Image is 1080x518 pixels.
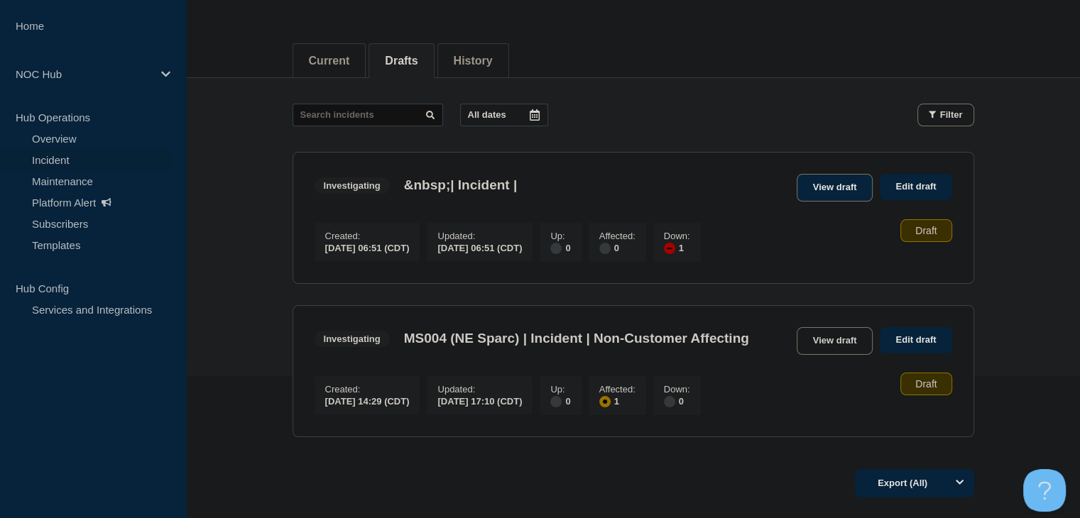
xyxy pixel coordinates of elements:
div: 0 [664,395,690,407]
span: Investigating [315,177,390,194]
a: View draft [797,174,873,202]
div: Draft [900,373,951,395]
p: Updated : [437,384,522,395]
p: Affected : [599,384,636,395]
button: Current [309,55,350,67]
div: disabled [599,243,611,254]
div: 0 [599,241,636,254]
div: [DATE] 06:51 (CDT) [325,241,410,253]
div: down [664,243,675,254]
p: All dates [468,109,506,120]
div: Draft [900,219,951,242]
a: Edit draft [880,174,951,200]
p: Up : [550,384,570,395]
button: Filter [917,104,974,126]
div: disabled [664,396,675,407]
input: Search incidents [293,104,443,126]
button: Export (All) [855,469,974,497]
span: Filter [940,109,963,120]
a: Edit draft [880,327,951,353]
a: View draft [797,327,873,355]
p: NOC Hub [16,68,152,80]
p: Down : [664,231,690,241]
div: affected [599,396,611,407]
p: Created : [325,231,410,241]
p: Up : [550,231,570,241]
p: Created : [325,384,410,395]
button: Options [946,469,974,497]
div: [DATE] 14:29 (CDT) [325,395,410,407]
p: Updated : [437,231,522,241]
h3: &nbsp;| Incident | [404,177,517,193]
button: All dates [460,104,548,126]
div: 0 [550,241,570,254]
div: disabled [550,396,562,407]
p: Affected : [599,231,636,241]
div: 0 [550,395,570,407]
button: Drafts [385,55,418,67]
div: [DATE] 06:51 (CDT) [437,241,522,253]
div: 1 [599,395,636,407]
h3: MS004 (NE Sparc) | Incident | Non-Customer Affecting [404,331,749,346]
iframe: Help Scout Beacon - Open [1023,469,1066,512]
p: Down : [664,384,690,395]
button: History [454,55,493,67]
div: [DATE] 17:10 (CDT) [437,395,522,407]
div: disabled [550,243,562,254]
div: 1 [664,241,690,254]
span: Investigating [315,331,390,347]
